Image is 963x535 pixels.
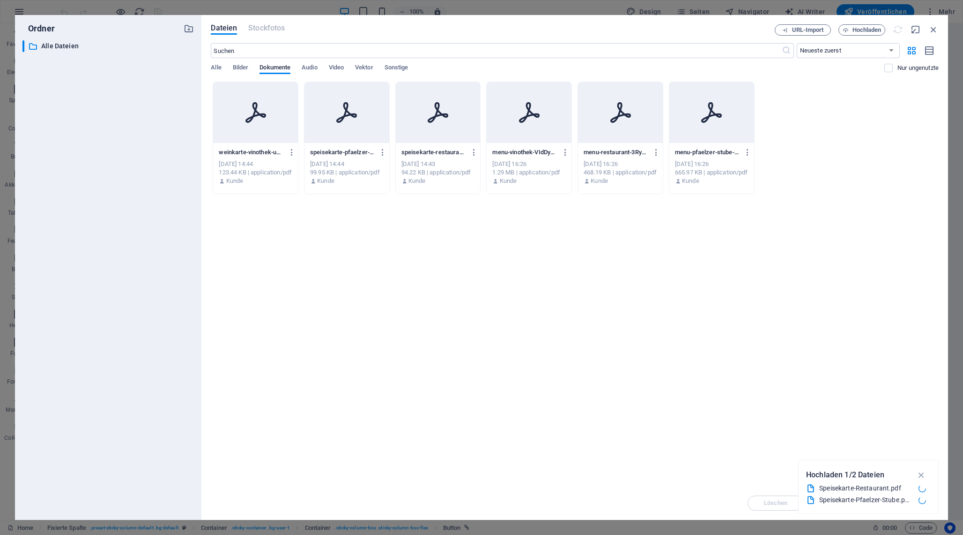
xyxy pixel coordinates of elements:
[492,168,566,177] div: 1.29 MB | application/pdf
[219,148,283,157] p: weinkarte-vinothek-uX-9f6bq2CJaFp80ThlbcQ.pdf
[401,160,475,168] div: [DATE] 14:43
[806,469,884,481] p: Hochladen 1/2 Dateien
[838,24,885,36] button: Hochladen
[22,23,55,35] p: Ordner
[675,160,748,168] div: [DATE] 16:26
[819,483,911,494] div: Speisekarte-Restaurant.pdf
[233,62,249,75] span: Bilder
[317,177,334,185] p: Kunde
[775,24,831,36] button: URL-Import
[310,168,384,177] div: 99.95 KB | application/pdf
[492,160,566,168] div: [DATE] 16:26
[911,24,921,35] i: Minimieren
[591,177,608,185] p: Kunde
[211,43,781,58] input: Suchen
[259,62,290,75] span: Dokumente
[675,168,748,177] div: 665.97 KB | application/pdf
[792,27,824,33] span: URL-Import
[675,148,740,157] p: menu-pfaelzer-stube-_xogu42XJODaogovFeZUTg.pdf
[211,62,221,75] span: Alle
[928,24,939,35] i: Schließen
[819,495,911,505] div: Speisekarte-Pfaelzer-Stube.pdf
[219,160,292,168] div: [DATE] 14:44
[401,148,466,157] p: speisekarte-restaurant-Pu31JtZ0-bx_7Mzqs_c3_Q.pdf
[302,62,317,75] span: Audio
[500,177,517,185] p: Kunde
[584,148,648,157] p: menu-restaurant-3RyxPABru8sFOFPlfMVkeQ.pdf
[211,23,237,34] span: Dateien
[219,168,292,177] div: 123.44 KB | application/pdf
[852,27,882,33] span: Hochladen
[184,23,194,34] i: Neuen Ordner erstellen
[248,23,285,34] span: Dieser Dateityp wird von diesem Element nicht unterstützt
[492,148,557,157] p: menu-vinothek-VIdDy8LSkZvoAWIdCSu4Gg.pdf
[408,177,426,185] p: Kunde
[329,62,344,75] span: Video
[897,64,939,72] p: Nur ungenutzte
[310,148,375,157] p: speisekarte-pfaelzer-stube-qAd-1NJB969pv4Kq_uXg3Q.pdf
[682,177,699,185] p: Kunde
[7,175,170,412] a: Bistro im EbertparkKleine Köstlichkeiten für Zwischendurch
[22,40,24,52] div: ​
[41,41,177,52] p: Alle Dateien
[385,62,408,75] span: Sonstige
[584,168,657,177] div: 468.19 KB | application/pdf
[401,168,475,177] div: 94.22 KB | application/pdf
[584,160,657,168] div: [DATE] 16:26
[310,160,384,168] div: [DATE] 14:44
[226,177,244,185] p: Kunde
[355,62,373,75] span: Vektor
